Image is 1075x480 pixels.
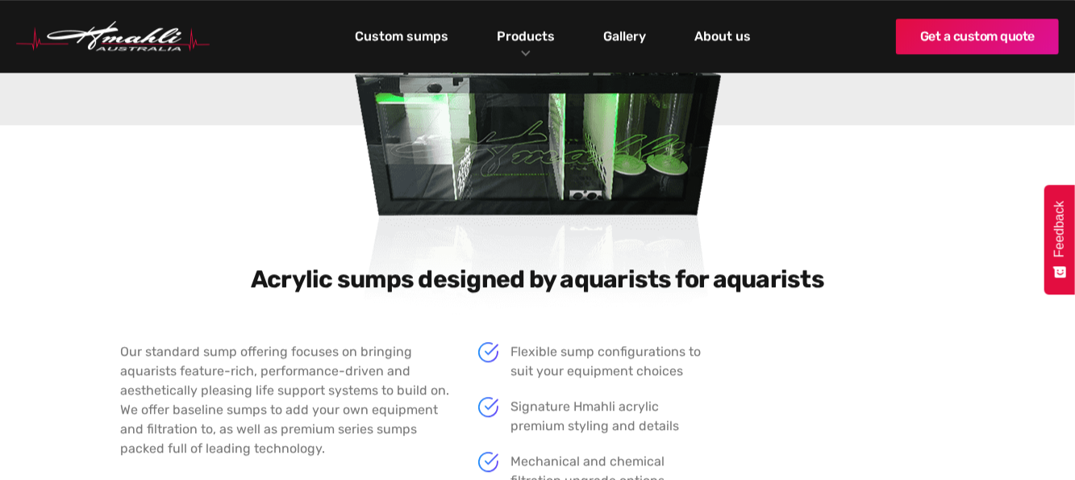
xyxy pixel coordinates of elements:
li: Signature Hmahli acrylic premium styling and details [478,397,710,436]
span: Feedback [1052,201,1067,257]
h3: Acrylic sumps designed by aquarists for aquarists [121,265,955,294]
a: About us [690,23,755,50]
p: Our standard sump offering focuses on bringing aquarists feature-rich, performance-driven and aes... [121,342,454,458]
a: Get a custom quote [896,19,1059,54]
a: Products [493,24,559,48]
button: Feedback - Show survey [1044,185,1075,294]
a: Custom sumps [351,23,452,50]
a: home [16,21,210,52]
li: Flexible sump configurations to suit your equipment choices [478,342,710,381]
a: Gallery [599,23,650,50]
img: Hmahli Australia Logo [16,21,210,52]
